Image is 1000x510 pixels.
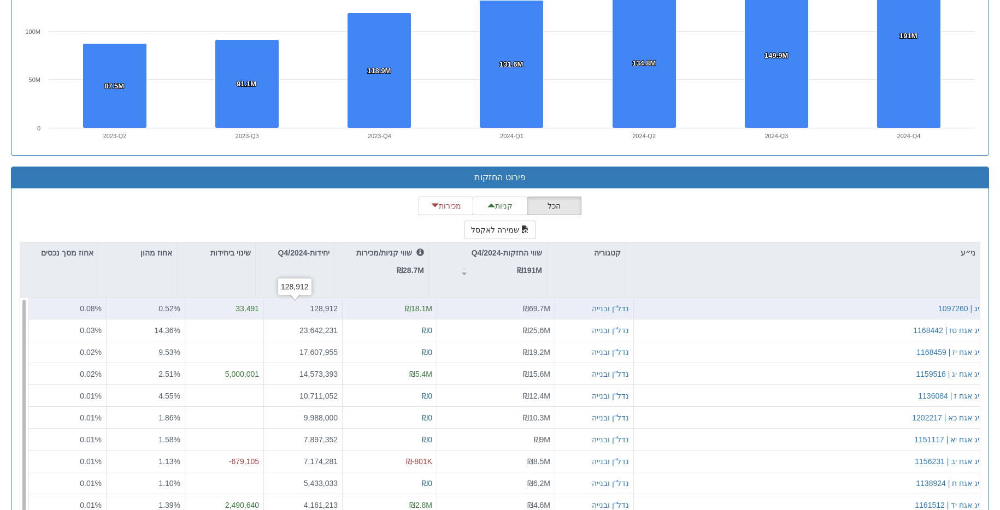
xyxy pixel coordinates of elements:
div: 0.01% [33,455,102,466]
div: נדל"ן ובנייה [592,390,629,401]
p: שינוי ביחידות [210,247,251,259]
tspan: 149.9M [764,51,788,60]
text: 2023-Q3 [236,133,259,139]
button: נדל"ן ובנייה [592,368,629,379]
div: נדל"ן ובנייה [592,434,629,444]
div: 0.01% [33,477,102,488]
div: 9.53 % [111,346,180,357]
span: ₪10.3M [523,413,550,422]
text: 2023-Q4 [368,133,391,139]
button: נדל"ן ובנייה [592,455,629,466]
p: שווי קניות/מכירות [356,247,424,259]
span: ₪25.6M [523,325,550,334]
text: 2024-Q2 [632,133,656,139]
div: 1.86 % [111,412,180,423]
span: ₪-801K [406,456,432,465]
button: מכירות [419,197,473,215]
button: ביג אגח יא | 1151117 [914,434,984,444]
button: הכל [527,197,581,215]
text: 50M [29,76,40,83]
div: 7,897,352 [268,434,338,444]
button: שמירה לאקסל [464,221,536,239]
div: 0.52 % [111,303,180,314]
div: 128,912 [278,278,311,295]
button: ביג אגח יג | 1159516 [916,368,984,379]
div: אחוז מסך נכסים [20,242,98,263]
span: ₪9M [534,435,550,443]
div: 23,642,231 [268,324,338,335]
div: 10,711,052 [268,390,338,401]
div: 4,161,213 [268,499,338,510]
text: 2023-Q2 [103,133,127,139]
div: 1.39 % [111,499,180,510]
span: ₪5.4M [409,369,432,378]
button: ביג אגח כא | 1202217 [912,412,984,423]
div: 128,912 [268,303,338,314]
text: 2024-Q3 [764,133,788,139]
button: ביג | 1097260 [938,303,984,314]
strong: ₪191M [517,266,542,275]
tspan: 118.9M [367,67,391,75]
span: ₪15.6M [523,369,550,378]
button: נדל"ן ובנייה [592,303,629,314]
strong: ₪28.7M [397,266,424,275]
div: 9,988,000 [268,412,338,423]
span: ₪19.2M [523,347,550,356]
div: 0.02% [33,346,102,357]
button: קניות [473,197,527,215]
div: ביג אגח ח | 1138924 [916,477,984,488]
div: 5,433,033 [268,477,338,488]
button: ביג אגח ז | 1136084 [918,390,984,401]
span: ₪12.4M [523,391,550,400]
button: נדל"ן ובנייה [592,477,629,488]
div: נדל"ן ובנייה [592,499,629,510]
button: נדל"ן ובנייה [592,324,629,335]
span: ₪6.2M [527,478,550,487]
div: 0.03% [33,324,102,335]
div: נדל"ן ובנייה [592,412,629,423]
p: שווי החזקות-Q4/2024 [472,247,542,259]
div: 5,000,001 [190,368,259,379]
div: 33,491 [190,303,259,314]
button: ביג אגח יד | 1161512 [915,499,984,510]
button: ביג אגח יז | 1168459 [916,346,984,357]
span: ₪0 [422,391,432,400]
button: ביג אגח יב | 1156231 [915,455,984,466]
span: ₪2.8M [409,500,432,509]
span: ₪0 [422,413,432,422]
button: ביג אגח טז | 1168442 [913,324,984,335]
text: 2024-Q1 [500,133,523,139]
span: ₪0 [422,325,432,334]
span: ₪0 [422,435,432,443]
div: 7,174,281 [268,455,338,466]
span: ₪18.1M [405,304,432,313]
div: 2.51 % [111,368,180,379]
div: 2,490,640 [190,499,259,510]
div: 0.01% [33,390,102,401]
span: ₪8.5M [527,456,550,465]
text: 100M [25,28,40,35]
div: 0.02% [33,368,102,379]
button: נדל"ן ובנייה [592,346,629,357]
div: ני״ע [626,242,980,263]
div: -679,105 [190,455,259,466]
tspan: 91.1M [237,80,256,88]
text: 0 [37,125,40,132]
span: ₪4.6M [527,500,550,509]
div: 0.01% [33,412,102,423]
div: 0.08% [33,303,102,314]
tspan: 191M [899,32,917,40]
div: 1.13 % [111,455,180,466]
